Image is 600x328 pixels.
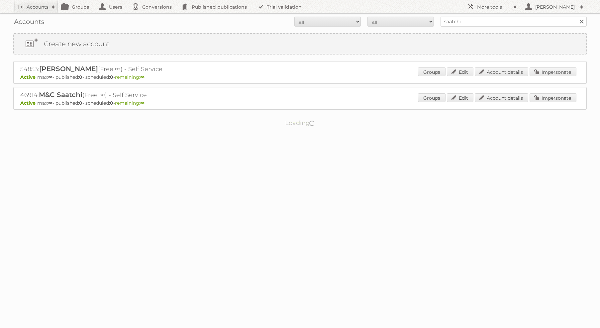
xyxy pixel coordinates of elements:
[477,4,510,10] h2: More tools
[20,91,253,99] h2: 46914: (Free ∞) - Self Service
[534,4,577,10] h2: [PERSON_NAME]
[39,65,98,73] span: [PERSON_NAME]
[110,74,113,80] strong: 0
[418,67,446,76] a: Groups
[140,100,145,106] strong: ∞
[530,67,576,76] a: Impersonate
[20,74,37,80] span: Active
[14,34,586,54] a: Create new account
[475,93,528,102] a: Account details
[475,67,528,76] a: Account details
[20,100,580,106] p: max: - published: - scheduled: -
[20,74,580,80] p: max: - published: - scheduled: -
[447,67,473,76] a: Edit
[447,93,473,102] a: Edit
[115,100,145,106] span: remaining:
[140,74,145,80] strong: ∞
[20,100,37,106] span: Active
[530,93,576,102] a: Impersonate
[115,74,145,80] span: remaining:
[79,74,82,80] strong: 0
[48,100,52,106] strong: ∞
[110,100,113,106] strong: 0
[418,93,446,102] a: Groups
[27,4,49,10] h2: Accounts
[264,116,336,130] p: Loading
[79,100,82,106] strong: 0
[39,91,82,99] span: M&C Saatchi
[48,74,52,80] strong: ∞
[20,65,253,73] h2: 54853: (Free ∞) - Self Service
